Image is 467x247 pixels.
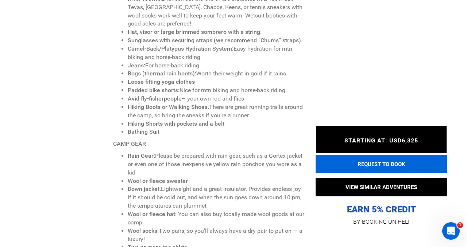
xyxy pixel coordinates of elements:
strong: Wool or fleece hat [128,211,175,217]
li: : You can also buy locally made wool goods at our camp [128,210,305,227]
p: EARN 5% CREDIT [316,131,447,215]
li: Two pairs, so you’ll always have a dry pair to put on — a luxury! [128,227,305,244]
strong: Bogs (thermal rain boots): [128,70,196,77]
strong: Bathing Suit [128,128,159,135]
strong: CAMP GEAR [113,140,146,147]
strong: Camel-Back/Platypus Hydration System: [128,45,233,52]
strong: Padded bike shorts: [128,87,180,94]
strong: Down jacket: [128,185,161,192]
strong: Hiking Boots or Walking Shoes: [128,103,209,110]
span: 1 [457,222,463,228]
p: BY BOOKING ON HELI [316,217,447,227]
li: Nice for mtn biking and horse-back riding. [128,86,305,95]
strong: Hat, visor or large brimmed sombrero with a string. [128,28,262,35]
span: STARTING AT: USD6,325 [344,137,418,144]
li: Worth their weight in gold if it rains. [128,70,305,78]
strong: Jeans: [128,62,145,69]
strong: Wool or fleece sweater [128,177,188,184]
strong: Rain Gear: [128,152,155,159]
li: Easy hydration for mtn biking and horse-back riding [128,45,305,62]
li: There are great running trails around the camp, so bring the sneaks if you’re a runner [128,103,305,120]
iframe: Intercom live chat [442,222,460,240]
strong: Hiking Shorts with pockets and a belt [128,120,224,127]
li: Please be prepared with rain gear, such as a Gortex jacket or even one of those inexpensive yello... [128,152,305,177]
button: REQUEST TO BOOK [316,155,447,173]
button: VIEW SIMILAR ADVENTURES [316,178,447,196]
li: – your own rod and flies [128,95,305,103]
strong: Sunglasses with securing straps (we recommend “Chums” straps). [128,37,302,44]
strong: Wool socks: [128,227,159,234]
li: Lightweight and a great insulator. Provides endless joy if it should be cold out, and when the su... [128,185,305,210]
strong: Avid fly-fisherpeople [128,95,182,102]
strong: Loose fitting yoga clothes [128,78,195,85]
li: For horse-back riding [128,62,305,70]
